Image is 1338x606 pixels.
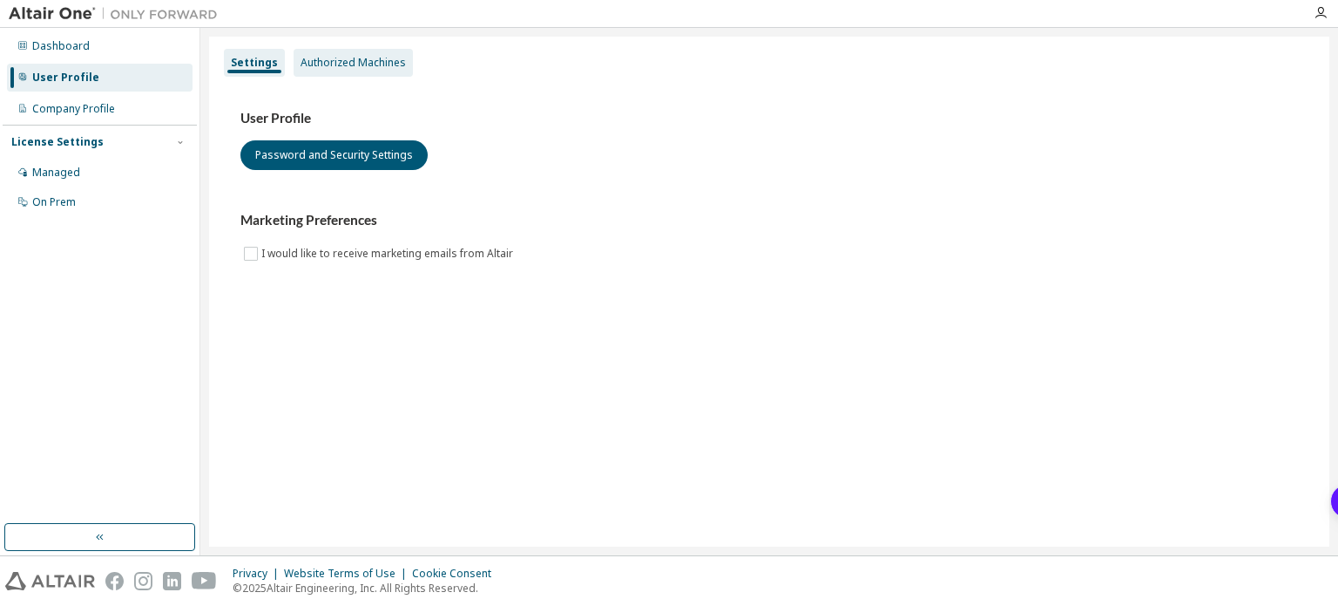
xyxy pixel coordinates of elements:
[240,110,1298,127] h3: User Profile
[32,71,99,85] div: User Profile
[32,39,90,53] div: Dashboard
[32,166,80,180] div: Managed
[32,102,115,116] div: Company Profile
[240,140,428,170] button: Password and Security Settings
[284,567,412,581] div: Website Terms of Use
[231,56,278,70] div: Settings
[105,572,124,590] img: facebook.svg
[163,572,181,590] img: linkedin.svg
[233,567,284,581] div: Privacy
[233,581,502,596] p: © 2025 Altair Engineering, Inc. All Rights Reserved.
[134,572,152,590] img: instagram.svg
[240,212,1298,229] h3: Marketing Preferences
[9,5,226,23] img: Altair One
[412,567,502,581] div: Cookie Consent
[192,572,217,590] img: youtube.svg
[261,243,517,264] label: I would like to receive marketing emails from Altair
[11,135,104,149] div: License Settings
[5,572,95,590] img: altair_logo.svg
[32,195,76,209] div: On Prem
[301,56,406,70] div: Authorized Machines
